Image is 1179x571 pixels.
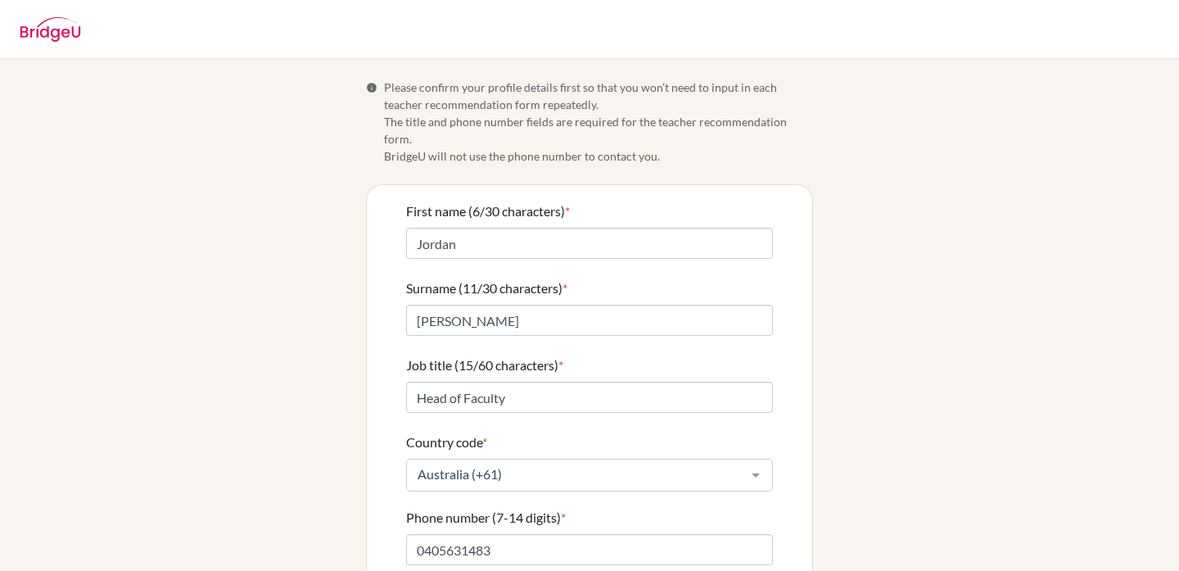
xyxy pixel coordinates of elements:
input: Enter your job title [406,382,773,413]
label: Job title (15/60 characters) [406,356,563,375]
label: First name (6/30 characters) [406,202,570,221]
img: BridgeU logo [20,17,81,42]
span: Info [366,82,377,93]
label: Phone number (7-14 digits) [406,508,566,528]
input: Enter your number [406,534,773,565]
label: Country code [406,433,487,452]
input: Enter your first name [406,228,773,259]
label: Surname (11/30 characters) [406,279,567,298]
span: Australia (+61) [413,466,739,483]
span: Please confirm your profile details first so that you won’t need to input in each teacher recomme... [384,79,813,165]
input: Enter your surname [406,305,773,336]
